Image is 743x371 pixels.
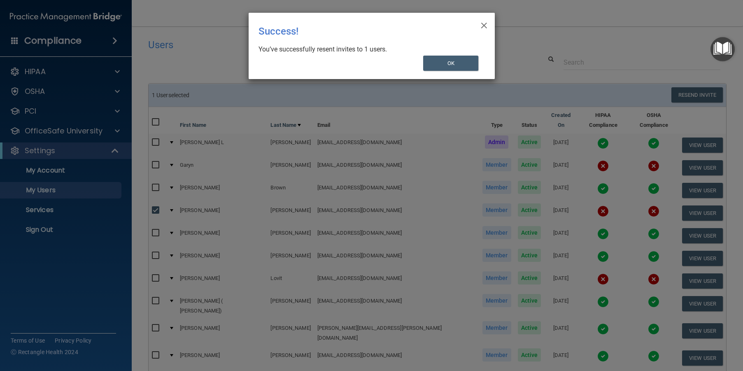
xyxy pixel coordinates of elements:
[259,19,451,43] div: Success!
[601,313,733,345] iframe: Drift Widget Chat Controller
[259,45,478,54] div: You’ve successfully resent invites to 1 users.
[423,56,478,71] button: OK
[710,37,735,61] button: Open Resource Center
[480,16,488,33] span: ×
